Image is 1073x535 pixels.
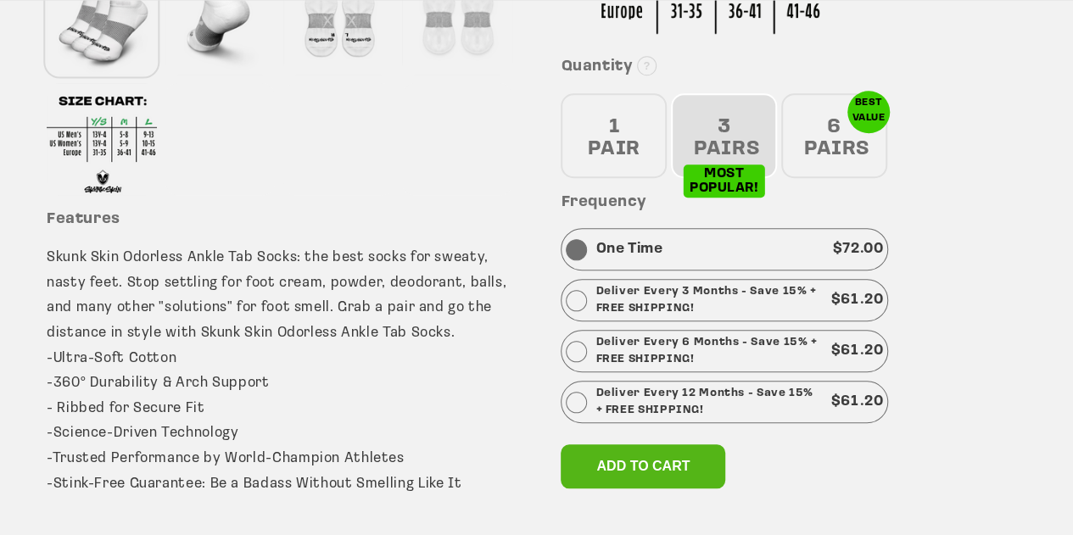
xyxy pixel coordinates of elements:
p: $ [833,237,884,262]
p: $ [831,338,884,364]
p: Skunk Skin Odorless Ankle Tab Socks: the best socks for sweaty, nasty feet. Stop settling for foo... [47,245,512,521]
span: 61.20 [841,394,883,409]
h3: Quantity [561,58,1026,77]
p: $ [831,287,884,313]
div: 1 PAIR [561,93,667,178]
h3: Frequency [561,193,1026,213]
span: Add to cart [596,459,690,473]
p: $ [831,389,884,415]
div: 6 PAIRS [781,93,887,178]
span: 72.00 [842,242,883,256]
span: 61.20 [841,293,883,307]
h3: Features [47,210,512,230]
p: Deliver Every 6 Months - Save 15% + FREE SHIPPING! [595,334,822,368]
p: One Time [595,237,662,262]
div: 3 PAIRS [671,93,777,178]
p: Deliver Every 12 Months - Save 15% + FREE SHIPPING! [595,385,822,419]
span: 61.20 [841,343,883,358]
p: Deliver Every 3 Months - Save 15% + FREE SHIPPING! [595,283,822,317]
button: Add to cart [561,444,725,488]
